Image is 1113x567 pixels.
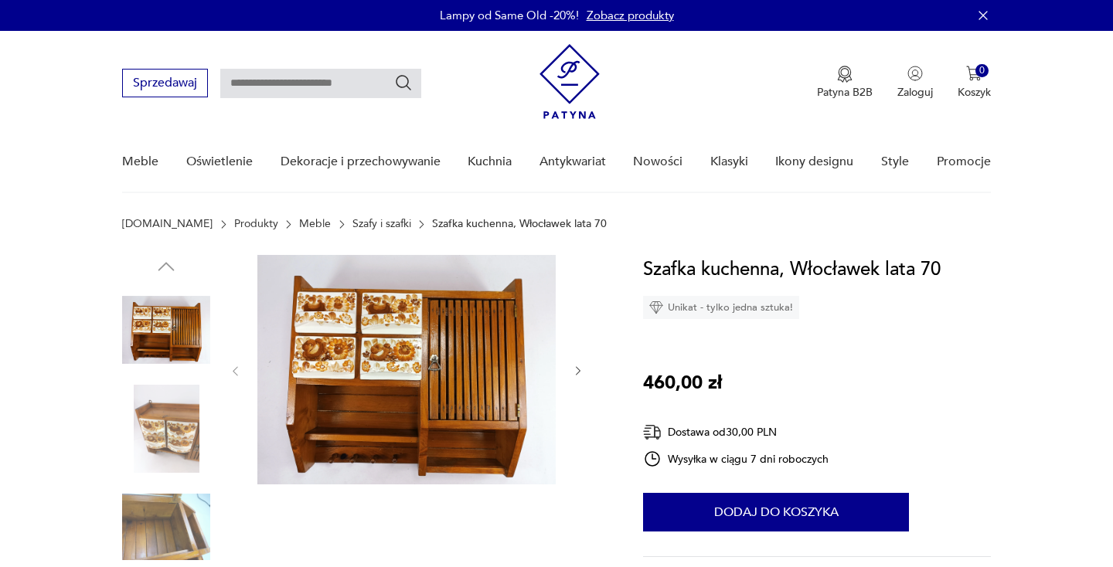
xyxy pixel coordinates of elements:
[122,218,213,230] a: [DOMAIN_NAME]
[643,423,662,442] img: Ikona dostawy
[257,255,556,484] img: Zdjęcie produktu Szafka kuchenna, Włocławek lata 70
[432,218,607,230] p: Szafka kuchenna, Włocławek lata 70
[633,132,682,192] a: Nowości
[958,85,991,100] p: Koszyk
[122,286,210,374] img: Zdjęcie produktu Szafka kuchenna, Włocławek lata 70
[881,132,909,192] a: Style
[817,66,873,100] button: Patyna B2B
[958,66,991,100] button: 0Koszyk
[122,132,158,192] a: Meble
[281,132,441,192] a: Dekoracje i przechowywanie
[643,493,909,531] button: Dodaj do koszyka
[643,255,941,284] h1: Szafka kuchenna, Włocławek lata 70
[817,85,873,100] p: Patyna B2B
[122,69,208,97] button: Sprzedawaj
[234,218,278,230] a: Produkty
[587,8,674,23] a: Zobacz produkty
[539,132,606,192] a: Antykwariat
[643,296,799,319] div: Unikat - tylko jedna sztuka!
[897,66,933,100] button: Zaloguj
[122,79,208,90] a: Sprzedawaj
[539,44,600,119] img: Patyna - sklep z meblami i dekoracjami vintage
[643,368,722,398] p: 460,00 zł
[468,132,512,192] a: Kuchnia
[440,8,579,23] p: Lampy od Same Old -20%!
[710,132,748,192] a: Klasyki
[186,132,253,192] a: Oświetlenie
[897,85,933,100] p: Zaloguj
[643,450,829,468] div: Wysyłka w ciągu 7 dni roboczych
[937,132,991,192] a: Promocje
[299,218,331,230] a: Meble
[966,66,982,81] img: Ikona koszyka
[837,66,853,83] img: Ikona medalu
[975,64,989,77] div: 0
[649,300,663,314] img: Ikona diamentu
[775,132,853,192] a: Ikony designu
[394,73,413,92] button: Szukaj
[817,66,873,100] a: Ikona medaluPatyna B2B
[907,66,923,81] img: Ikonka użytkownika
[643,423,829,442] div: Dostawa od 30,00 PLN
[122,385,210,473] img: Zdjęcie produktu Szafka kuchenna, Włocławek lata 70
[352,218,411,230] a: Szafy i szafki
